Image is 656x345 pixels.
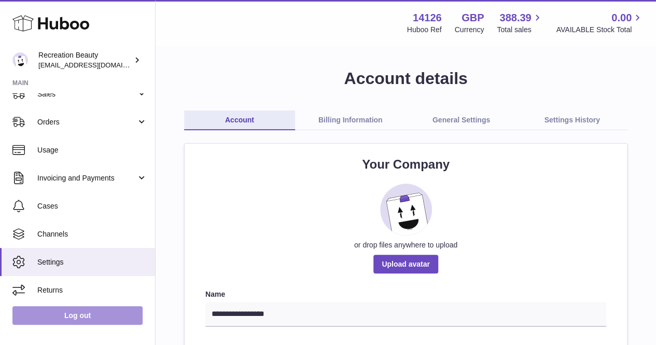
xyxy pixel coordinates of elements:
[172,67,639,90] h1: Account details
[12,52,28,68] img: barney@recreationbeauty.com
[611,11,632,25] span: 0.00
[373,255,438,273] span: Upload avatar
[12,306,143,325] a: Log out
[205,240,606,250] div: or drop files anywhere to upload
[37,285,147,295] span: Returns
[407,25,442,35] div: Huboo Ref
[455,25,484,35] div: Currency
[497,11,543,35] a: 388.39 Total sales
[499,11,531,25] span: 388.39
[406,111,517,130] a: General Settings
[37,257,147,267] span: Settings
[37,173,136,183] span: Invoicing and Payments
[413,11,442,25] strong: 14126
[37,89,136,99] span: Sales
[556,25,644,35] span: AVAILABLE Stock Total
[37,229,147,239] span: Channels
[205,156,606,173] h2: Your Company
[497,25,543,35] span: Total sales
[556,11,644,35] a: 0.00 AVAILABLE Stock Total
[37,145,147,155] span: Usage
[380,184,432,236] img: placeholder_image.svg
[37,201,147,211] span: Cases
[205,289,606,299] label: Name
[517,111,627,130] a: Settings History
[37,117,136,127] span: Orders
[184,111,295,130] a: Account
[38,50,132,70] div: Recreation Beauty
[295,111,406,130] a: Billing Information
[462,11,484,25] strong: GBP
[38,61,152,69] span: [EMAIL_ADDRESS][DOMAIN_NAME]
